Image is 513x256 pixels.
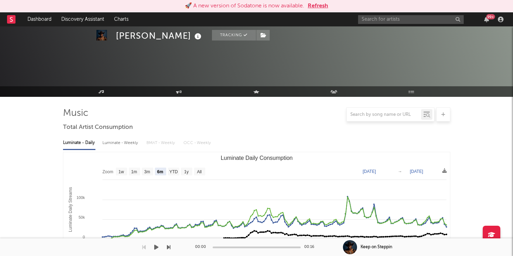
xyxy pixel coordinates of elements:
div: Luminate - Weekly [102,137,139,149]
div: 00:16 [304,243,318,251]
button: Tracking [212,30,256,40]
a: Charts [109,12,133,26]
text: All [197,169,201,174]
div: Keep on Steppin [361,244,392,250]
text: Luminate Daily Streams [68,187,73,232]
text: 6m [157,169,163,174]
text: 100k [76,195,85,200]
text: YTD [169,169,177,174]
text: [DATE] [410,169,423,174]
input: Search for artists [358,15,464,24]
text: 3m [144,169,150,174]
button: 99+ [484,17,489,22]
text: [DATE] [363,169,376,174]
div: 00:00 [195,243,209,251]
input: Search by song name or URL [347,112,421,118]
text: Zoom [102,169,113,174]
text: → [398,169,402,174]
a: Dashboard [23,12,56,26]
text: 1m [131,169,137,174]
div: 🚀 A new version of Sodatone is now available. [185,2,304,10]
text: 1w [118,169,124,174]
a: Discovery Assistant [56,12,109,26]
div: Luminate - Daily [63,137,95,149]
div: 99 + [486,14,495,19]
button: Refresh [308,2,328,10]
text: 1y [184,169,189,174]
text: Luminate Daily Consumption [220,155,293,161]
text: 50k [79,215,85,219]
text: 0 [82,235,85,239]
span: Total Artist Consumption [63,123,133,132]
div: [PERSON_NAME] [116,30,203,42]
